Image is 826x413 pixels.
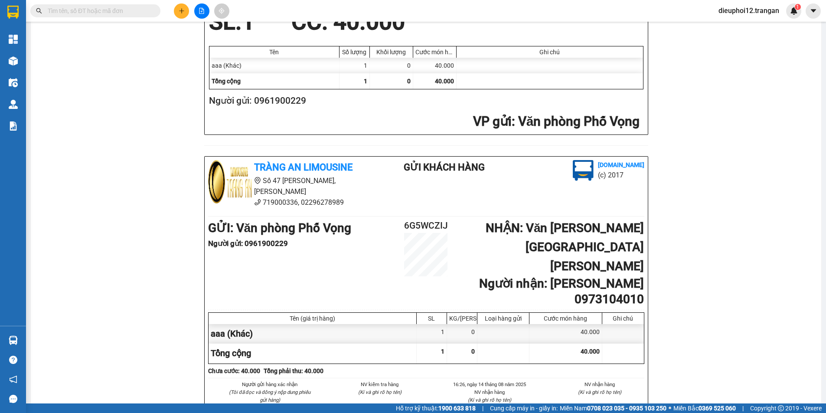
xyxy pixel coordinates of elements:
div: 1 [340,58,370,73]
div: KG/[PERSON_NAME] [449,315,475,322]
div: Ghi chú [604,315,642,322]
img: logo.jpg [208,160,251,203]
div: 40.000 [529,324,602,344]
span: Tổng cộng [212,78,241,85]
span: VP gửi [473,114,512,129]
b: GỬI : Văn phòng Phố Vọng [208,221,352,235]
b: Chưa cước : 40.000 [208,367,260,374]
span: file-add [199,8,205,14]
i: (Tôi đã đọc và đồng ý nộp dung phiếu gửi hàng) [229,389,310,403]
i: (Kí và ghi rõ họ tên) [468,397,511,403]
div: Cước món hàng [415,49,454,56]
b: Người gửi : 0961900229 [208,239,288,248]
li: NV nhận hàng [445,388,535,396]
div: Tên (giá trị hàng) [211,315,414,322]
li: (c) 2017 [598,170,644,180]
b: Người nhận : [PERSON_NAME] 0973104010 [479,276,644,306]
li: 719000336, 02296278989 [208,197,369,208]
span: 1 [796,4,799,10]
sup: 1 [795,4,801,10]
img: logo-vxr [7,6,19,19]
span: SL: [209,8,242,35]
b: [DOMAIN_NAME] [598,161,644,168]
div: 1 [417,324,447,344]
div: 0 [370,58,413,73]
strong: 1900 633 818 [438,405,476,412]
span: notification [9,375,17,383]
h2: : Văn phòng Phố Vọng [209,113,640,131]
div: aaa (Khác) [209,324,417,344]
span: phone [254,199,261,206]
img: warehouse-icon [9,336,18,345]
span: plus [179,8,185,14]
img: icon-new-feature [790,7,798,15]
span: search [36,8,42,14]
img: solution-icon [9,121,18,131]
li: NV kiểm tra hàng [335,380,424,388]
strong: 0708 023 035 - 0935 103 250 [587,405,666,412]
img: warehouse-icon [9,56,18,66]
div: Ghi chú [459,49,641,56]
span: caret-down [810,7,817,15]
li: NV nhận hàng [555,380,644,388]
span: Miền Bắc [673,403,736,413]
b: NHẬN : Văn [PERSON_NAME][GEOGRAPHIC_DATA][PERSON_NAME] [486,221,644,273]
span: 1 [242,8,255,35]
b: Tràng An Limousine [254,162,353,173]
img: dashboard-icon [9,35,18,44]
div: SL [419,315,444,322]
button: caret-down [806,3,821,19]
div: Số lượng [342,49,367,56]
img: warehouse-icon [9,100,18,109]
h2: 6G5WCZIJ [390,219,463,233]
span: 0 [407,78,411,85]
img: logo.jpg [573,160,594,181]
strong: 0369 525 060 [699,405,736,412]
div: Khối lượng [372,49,411,56]
span: dieuphoi12.trangan [712,5,786,16]
div: 0 [447,324,477,344]
span: 1 [364,78,367,85]
span: 1 [441,348,444,355]
li: Người gửi hàng xác nhận [225,380,315,388]
span: | [742,403,744,413]
span: Tổng cộng [211,348,251,358]
div: Tên [212,49,337,56]
li: 16:26, ngày 14 tháng 08 năm 2025 [445,380,535,388]
button: plus [174,3,189,19]
b: Tổng phải thu: 40.000 [264,367,323,374]
div: aaa (Khác) [209,58,340,73]
div: CC : 40.000 [286,9,410,35]
span: environment [254,177,261,184]
span: 40.000 [435,78,454,85]
span: ⚪️ [669,406,671,410]
span: Cung cấp máy in - giấy in: [490,403,558,413]
span: 40.000 [581,348,600,355]
div: Cước món hàng [532,315,600,322]
li: Số 47 [PERSON_NAME], [PERSON_NAME] [208,175,369,197]
span: message [9,395,17,403]
i: (Kí và ghi rõ họ tên) [578,389,621,395]
span: copyright [778,405,784,411]
button: file-add [194,3,209,19]
span: Hỗ trợ kỹ thuật: [396,403,476,413]
div: 40.000 [413,58,457,73]
b: Gửi khách hàng [404,162,485,173]
button: aim [214,3,229,19]
span: | [482,403,483,413]
i: (Kí và ghi rõ họ tên) [358,389,402,395]
span: aim [219,8,225,14]
span: Miền Nam [560,403,666,413]
img: warehouse-icon [9,78,18,87]
div: Loại hàng gửi [480,315,527,322]
span: 0 [471,348,475,355]
span: question-circle [9,356,17,364]
h2: Người gửi: 0961900229 [209,94,640,108]
input: Tìm tên, số ĐT hoặc mã đơn [48,6,150,16]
